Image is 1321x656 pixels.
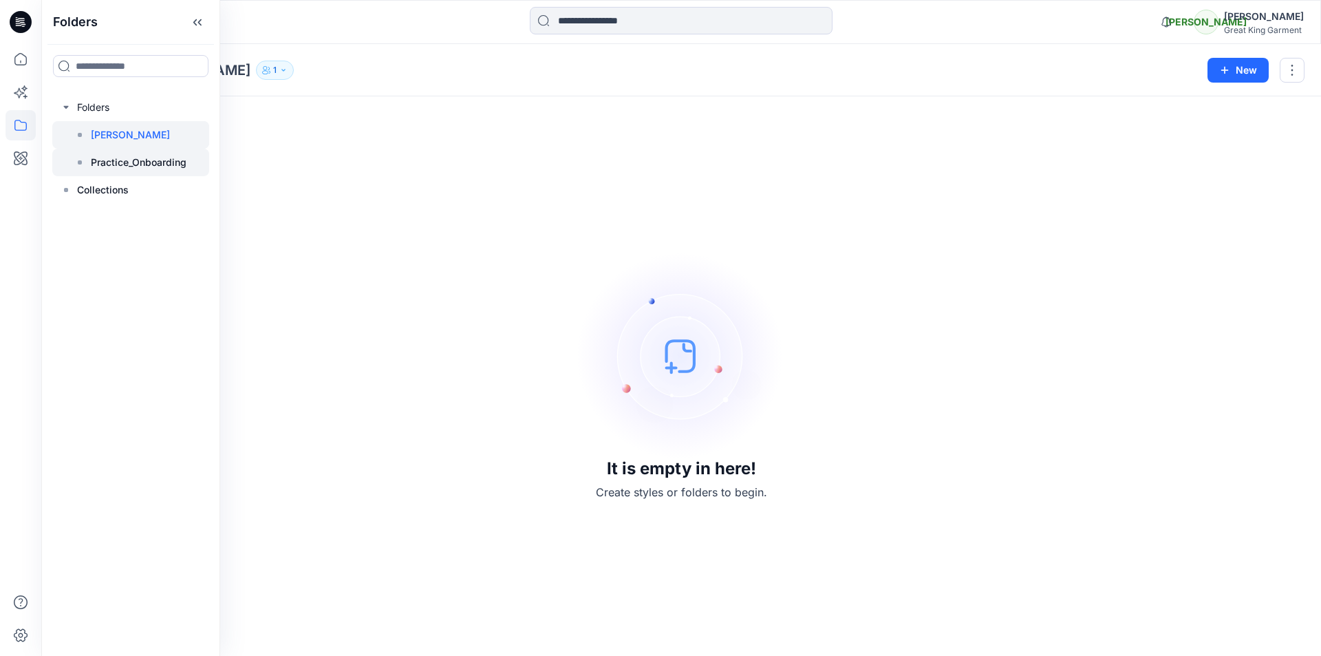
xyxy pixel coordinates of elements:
[1224,25,1304,35] div: Great King Garment
[596,484,767,500] p: Create styles or folders to begin.
[273,63,277,78] p: 1
[1224,8,1304,25] div: [PERSON_NAME]
[91,127,170,143] p: [PERSON_NAME]
[607,459,756,478] h3: It is empty in here!
[578,253,784,459] img: empty-state-image.svg
[256,61,294,80] button: 1
[1207,58,1269,83] button: New
[91,154,186,171] p: Practice_Onboarding
[77,182,129,198] p: Collections
[1194,10,1218,34] div: [PERSON_NAME]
